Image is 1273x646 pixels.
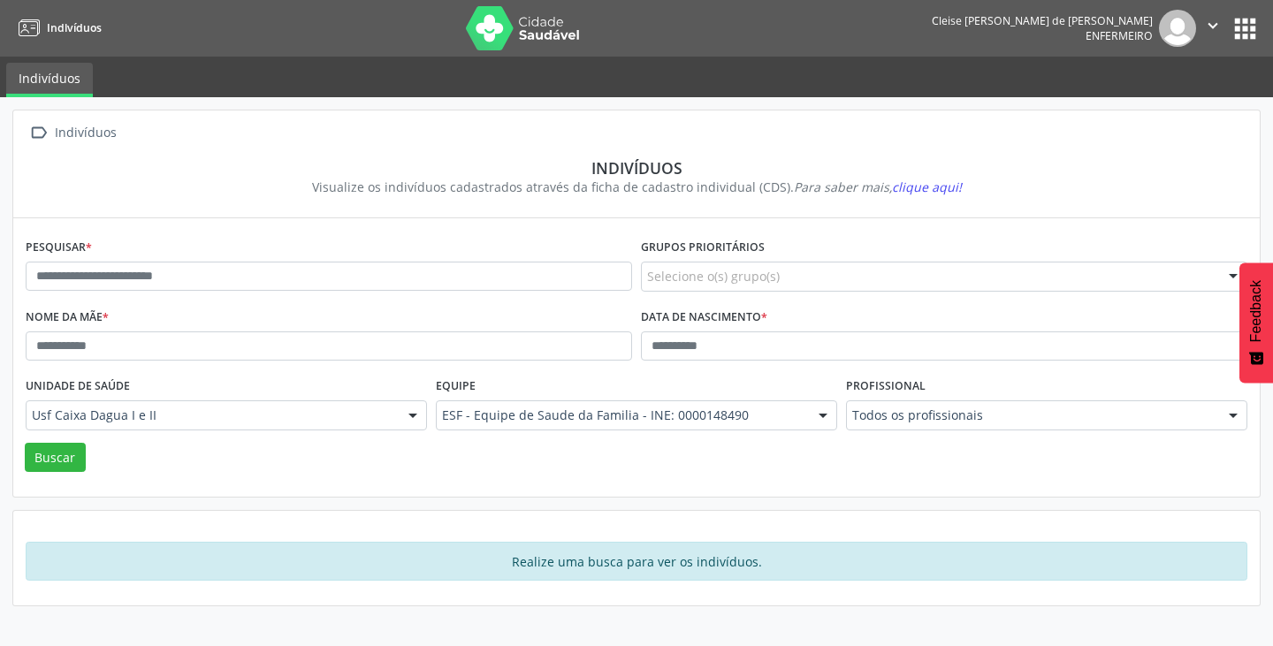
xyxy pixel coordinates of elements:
div: Indivíduos [38,158,1235,178]
div: Visualize os indivíduos cadastrados através da ficha de cadastro individual (CDS). [38,178,1235,196]
div: Cleise [PERSON_NAME] de [PERSON_NAME] [932,13,1153,28]
label: Grupos prioritários [641,234,765,262]
button: Buscar [25,443,86,473]
i: Para saber mais, [794,179,962,195]
span: clique aqui! [892,179,962,195]
i:  [1203,16,1223,35]
span: Enfermeiro [1086,28,1153,43]
img: img [1159,10,1196,47]
label: Unidade de saúde [26,373,130,400]
button:  [1196,10,1230,47]
label: Data de nascimento [641,304,767,331]
label: Equipe [436,373,476,400]
span: Todos os profissionais [852,407,1211,424]
a: Indivíduos [6,63,93,97]
button: apps [1230,13,1261,44]
div: Indivíduos [51,120,119,146]
label: Profissional [846,373,926,400]
button: Feedback - Mostrar pesquisa [1239,262,1273,383]
a:  Indivíduos [26,120,119,146]
label: Nome da mãe [26,304,109,331]
label: Pesquisar [26,234,92,262]
span: Indivíduos [47,20,102,35]
span: ESF - Equipe de Saude da Familia - INE: 0000148490 [442,407,801,424]
span: Feedback [1248,280,1264,342]
span: Selecione o(s) grupo(s) [647,267,780,285]
div: Realize uma busca para ver os indivíduos. [26,542,1247,581]
span: Usf Caixa Dagua I e II [32,407,391,424]
a: Indivíduos [12,13,102,42]
i:  [26,120,51,146]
